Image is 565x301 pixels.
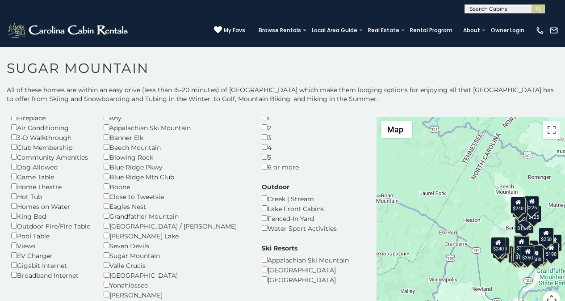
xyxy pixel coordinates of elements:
[526,205,541,222] div: $125
[104,201,248,211] div: Eagles Nest
[544,242,559,259] div: $190
[104,211,248,221] div: Grandfather Mountain
[104,221,248,231] div: [GEOGRAPHIC_DATA] / [PERSON_NAME]
[539,228,554,245] div: $250
[104,172,248,182] div: Blue Ridge Mtn Club
[520,246,535,263] div: $350
[104,152,248,162] div: Blowing Rock
[406,24,457,37] a: Rental Program
[11,211,90,221] div: King Bed
[104,123,248,132] div: Appalachian Ski Mountain
[262,265,349,275] div: [GEOGRAPHIC_DATA]
[549,26,558,35] img: mail-regular-white.png
[262,244,297,253] label: Ski Resorts
[11,172,90,182] div: Game Table
[104,132,248,142] div: Banner Elk
[11,260,90,270] div: Gigabit Internet
[262,275,349,284] div: [GEOGRAPHIC_DATA]
[11,182,90,191] div: Home Theatre
[11,152,90,162] div: Community Amenities
[11,250,90,260] div: EV Charger
[104,142,248,152] div: Beech Mountain
[11,270,90,280] div: Broadband Internet
[262,194,337,203] div: Creek | Stream
[11,221,90,231] div: Outdoor Fire/Fire Table
[11,201,90,211] div: Homes on Water
[514,236,529,253] div: $300
[224,26,245,34] span: My Favs
[262,132,326,142] div: 3
[11,132,90,142] div: 3-D Walkthrough
[254,24,306,37] a: Browse Rentals
[381,121,412,138] button: Change map style
[11,231,90,241] div: Pool Table
[104,280,248,290] div: Yonahlossee
[104,182,248,191] div: Boone
[11,191,90,201] div: Hot Tub
[262,203,337,213] div: Lake Front Cabins
[515,216,534,233] div: $1,095
[11,142,90,152] div: Club Membership
[104,113,248,123] div: Any
[104,270,248,280] div: [GEOGRAPHIC_DATA]
[11,241,90,250] div: Views
[387,125,403,134] span: Map
[262,182,289,191] label: Outdoor
[262,113,326,123] div: 1
[514,235,529,252] div: $190
[307,24,362,37] a: Local Area Guide
[491,237,506,254] div: $240
[262,255,349,265] div: Appalachian Ski Mountain
[11,123,90,132] div: Air Conditioning
[524,196,539,213] div: $225
[511,197,526,214] div: $240
[513,246,528,263] div: $175
[214,26,245,35] a: My Favs
[528,248,544,265] div: $500
[262,142,326,152] div: 4
[511,246,527,263] div: $155
[104,260,248,270] div: Valle Crucis
[104,231,248,241] div: [PERSON_NAME] Lake
[104,250,248,260] div: Sugar Mountain
[547,234,562,251] div: $155
[104,290,248,300] div: [PERSON_NAME]
[536,26,544,35] img: phone-regular-white.png
[104,191,248,201] div: Close to Tweetsie
[543,121,561,139] button: Toggle fullscreen view
[262,223,337,233] div: Water Sport Activities
[459,24,485,37] a: About
[262,213,337,223] div: Fenced-In Yard
[262,123,326,132] div: 2
[523,240,538,257] div: $200
[364,24,404,37] a: Real Estate
[262,162,326,172] div: 6 or more
[533,245,548,262] div: $195
[262,152,326,162] div: 5
[11,162,90,172] div: Dog Allowed
[104,241,248,250] div: Seven Devils
[104,162,248,172] div: Blue Ridge Pkwy
[486,24,529,37] a: Owner Login
[11,113,90,123] div: Fireplace
[7,21,130,39] img: White-1-2.png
